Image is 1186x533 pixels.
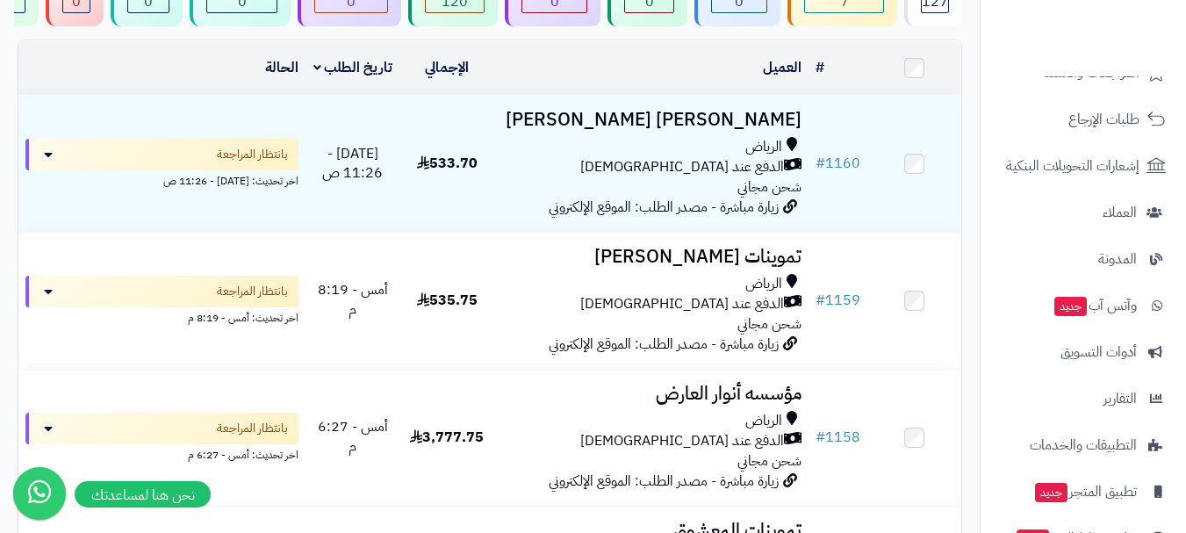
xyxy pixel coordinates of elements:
[217,420,288,437] span: بانتظار المراجعة
[1030,433,1137,457] span: التطبيقات والخدمات
[417,153,478,174] span: 533.70
[991,238,1175,280] a: المدونة
[217,283,288,300] span: بانتظار المراجعة
[1053,293,1137,318] span: وآتس آب
[580,431,784,451] span: الدفع عند [DEMOGRAPHIC_DATA]
[313,57,393,78] a: تاريخ الطلب
[549,471,779,492] span: زيارة مباشرة - مصدر الطلب: الموقع الإلكتروني
[1098,247,1137,271] span: المدونة
[580,294,784,314] span: الدفع عند [DEMOGRAPHIC_DATA]
[1068,107,1139,132] span: طلبات الإرجاع
[25,444,298,463] div: اخر تحديث: أمس - 6:27 م
[816,290,860,311] a: #1159
[816,153,825,174] span: #
[425,57,469,78] a: الإجمالي
[549,197,779,218] span: زيارة مباشرة - مصدر الطلب: الموقع الإلكتروني
[25,170,298,189] div: اخر تحديث: [DATE] - 11:26 ص
[1103,200,1137,225] span: العملاء
[549,334,779,355] span: زيارة مباشرة - مصدر الطلب: الموقع الإلكتروني
[1067,49,1169,86] img: logo-2.png
[1060,340,1137,364] span: أدوات التسويق
[501,110,801,130] h3: [PERSON_NAME] [PERSON_NAME]
[991,471,1175,513] a: تطبيق المتجرجديد
[1035,483,1067,502] span: جديد
[816,153,860,174] a: #1160
[737,313,801,335] span: شحن مجاني
[1103,386,1137,411] span: التقارير
[745,274,782,294] span: الرياض
[217,146,288,163] span: بانتظار المراجعة
[991,191,1175,234] a: العملاء
[991,98,1175,140] a: طلبات الإرجاع
[25,307,298,326] div: اخر تحديث: أمس - 8:19 م
[737,176,801,198] span: شحن مجاني
[501,247,801,267] h3: تموينات [PERSON_NAME]
[1006,154,1139,178] span: إشعارات التحويلات البنكية
[991,145,1175,187] a: إشعارات التحويلات البنكية
[991,378,1175,420] a: التقارير
[991,285,1175,327] a: وآتس آبجديد
[991,424,1175,466] a: التطبيقات والخدمات
[745,411,782,431] span: الرياض
[1033,479,1137,504] span: تطبيق المتجر
[816,427,860,448] a: #1158
[410,427,484,448] span: 3,777.75
[322,143,383,184] span: [DATE] - 11:26 ص
[991,331,1175,373] a: أدوات التسويق
[417,290,478,311] span: 535.75
[763,57,801,78] a: العميل
[318,279,388,321] span: أمس - 8:19 م
[737,450,801,472] span: شحن مجاني
[816,290,825,311] span: #
[816,57,824,78] a: #
[265,57,298,78] a: الحالة
[1054,297,1087,316] span: جديد
[816,427,825,448] span: #
[745,137,782,157] span: الرياض
[501,384,801,404] h3: مؤسسه أنوار العارض
[318,416,388,457] span: أمس - 6:27 م
[580,157,784,177] span: الدفع عند [DEMOGRAPHIC_DATA]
